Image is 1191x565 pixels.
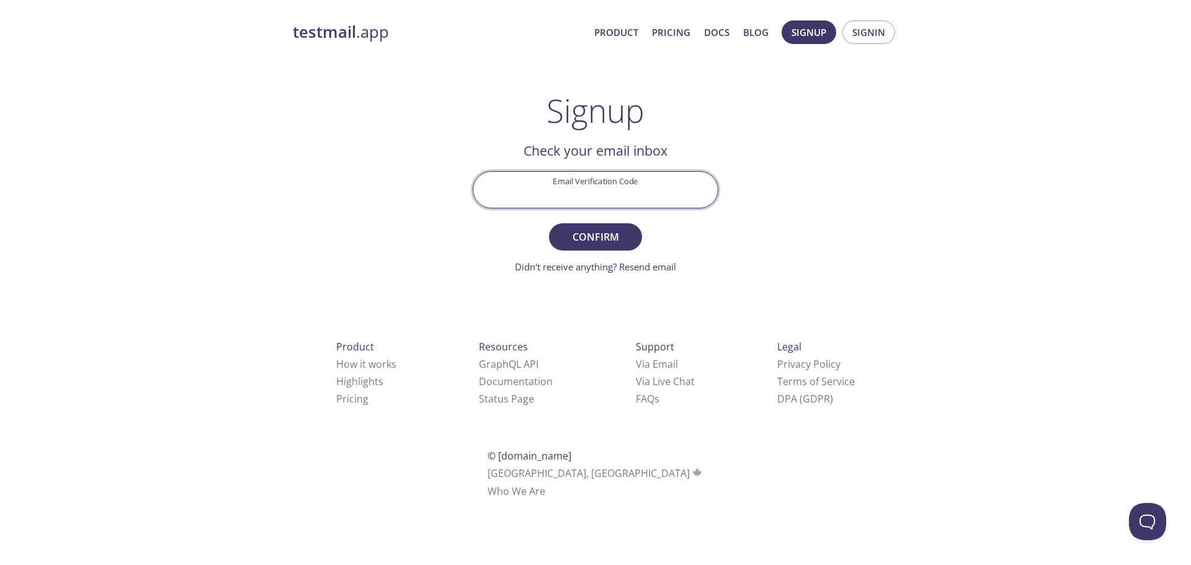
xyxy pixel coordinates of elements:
span: Signin [852,24,885,40]
a: GraphQL API [479,357,538,371]
a: Terms of Service [777,375,855,388]
span: s [654,392,659,406]
a: Pricing [652,24,690,40]
iframe: Help Scout Beacon - Open [1129,503,1166,540]
a: Blog [743,24,769,40]
span: Signup [792,24,826,40]
a: How it works [336,357,396,371]
a: Documentation [479,375,553,388]
a: Via Email [636,357,678,371]
a: Docs [704,24,729,40]
a: Via Live Chat [636,375,695,388]
span: Resources [479,340,528,354]
a: Who We Are [488,484,545,498]
a: Product [594,24,638,40]
strong: testmail [293,21,356,43]
a: DPA (GDPR) [777,392,833,406]
span: Product [336,340,374,354]
span: © [DOMAIN_NAME] [488,449,571,463]
button: Signin [842,20,895,44]
a: Didn't receive anything? Resend email [515,260,676,273]
a: FAQ [636,392,659,406]
a: Privacy Policy [777,357,841,371]
span: Support [636,340,674,354]
button: Confirm [549,223,642,251]
h2: Check your email inbox [473,140,718,161]
a: Status Page [479,392,534,406]
a: testmail.app [293,22,584,43]
button: Signup [782,20,836,44]
a: Pricing [336,392,368,406]
span: Legal [777,340,801,354]
a: Highlights [336,375,383,388]
span: Confirm [563,228,628,246]
span: [GEOGRAPHIC_DATA], [GEOGRAPHIC_DATA] [488,466,704,480]
h1: Signup [546,92,645,129]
